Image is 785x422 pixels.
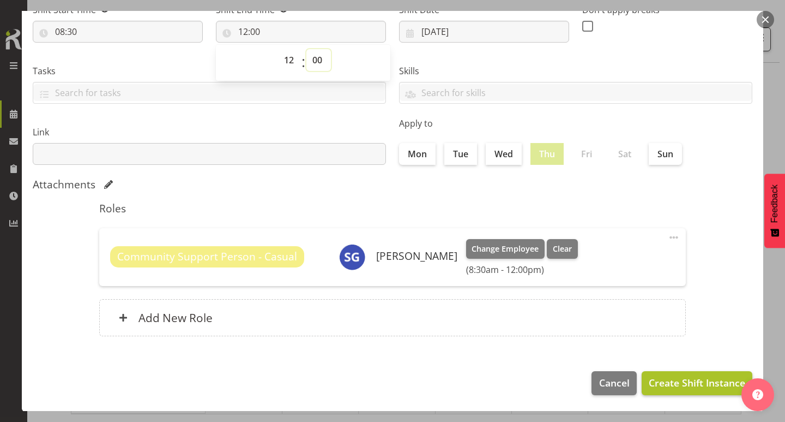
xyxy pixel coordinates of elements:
label: Apply to [399,117,752,130]
img: help-xxl-2.png [752,389,763,400]
label: Fri [572,143,601,165]
label: Tue [444,143,477,165]
h6: [PERSON_NAME] [376,250,457,262]
span: Community Support Person - Casual [117,249,297,265]
label: Link [33,126,386,139]
label: Sun [649,143,682,165]
label: Thu [530,143,564,165]
button: Cancel [591,371,636,395]
button: Create Shift Instance [642,371,752,395]
input: Click to select... [216,21,386,43]
label: Skills [399,64,752,78]
span: Create Shift Instance [649,376,745,390]
h6: (8:30am - 12:00pm) [466,264,578,275]
label: Sat [609,143,640,165]
button: Feedback - Show survey [764,174,785,248]
span: Cancel [599,376,630,390]
label: Wed [486,143,522,165]
h5: Attachments [33,178,95,191]
input: Search for skills [400,84,752,101]
label: Mon [399,143,436,165]
input: Click to select... [399,21,569,43]
span: : [301,49,305,76]
button: Change Employee [466,239,545,259]
label: Tasks [33,64,386,78]
img: scott-gardner10850.jpg [339,244,365,270]
h5: Roles [99,202,686,215]
input: Click to select... [33,21,203,43]
span: Feedback [770,185,780,223]
h6: Add New Role [138,311,213,325]
span: Clear [553,243,572,255]
button: Clear [547,239,578,259]
input: Search for tasks [33,84,385,101]
span: Change Employee [472,243,539,255]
